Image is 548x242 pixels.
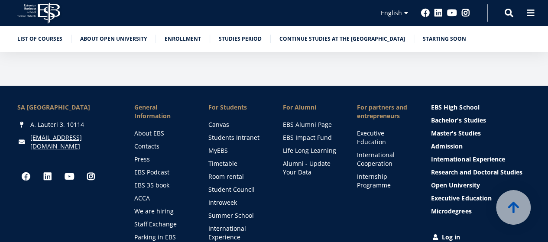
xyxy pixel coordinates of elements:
a: Microdegrees [431,207,531,216]
a: EBS 35 book [134,181,191,190]
a: Life Long Learning [283,146,340,155]
a: Summer School [208,211,265,220]
a: Press [134,155,191,164]
a: Open University [431,181,531,190]
a: Internship Programme [357,172,414,190]
a: Master's Studies [431,129,531,138]
a: Introweek [208,198,265,207]
a: Alumni - Update Your Data [283,159,340,177]
a: Facebook [421,9,430,17]
a: Youtube [447,9,457,17]
span: For Alumni [283,103,340,112]
span: For partners and entrepreneurs [357,103,414,120]
a: Executive Education [357,129,414,146]
a: Research and Doctoral Studies [431,168,531,177]
a: Executive Education [431,194,531,203]
a: Admission [431,142,531,151]
a: Timetable [208,159,265,168]
a: Studies period [219,35,262,43]
span: General Information [134,103,191,120]
a: List of Courses [17,35,62,43]
a: Facebook [17,168,35,185]
a: Students Intranet [208,133,265,142]
a: International Experience [431,155,531,164]
a: Staff Exchange [134,220,191,229]
a: [EMAIL_ADDRESS][DOMAIN_NAME] [30,133,117,151]
a: Instagram [82,168,100,185]
a: ACCA [134,194,191,203]
a: Bachelor's Studies [431,116,531,125]
a: EBS High School [431,103,531,112]
a: Youtube [61,168,78,185]
a: Linkedin [434,9,443,17]
a: Room rental [208,172,265,181]
a: For Students [208,103,265,112]
a: EBS Alumni Page [283,120,340,129]
a: International Experience [208,224,265,242]
a: About Open University [80,35,147,43]
a: Linkedin [39,168,56,185]
div: SA [GEOGRAPHIC_DATA] [17,103,117,112]
a: MyEBS [208,146,265,155]
a: Enrollment [165,35,201,43]
a: About EBS [134,129,191,138]
a: Student Council [208,185,265,194]
a: We are hiring [134,207,191,216]
a: Starting soon [423,35,466,43]
a: Log in [431,233,531,242]
a: EBS Podcast [134,168,191,177]
a: Canvas [208,120,265,129]
a: International Cooperation [357,151,414,168]
div: A. Lauteri 3, 10114 [17,120,117,129]
a: Contacts [134,142,191,151]
a: Continue studies at the [GEOGRAPHIC_DATA] [279,35,405,43]
a: Instagram [461,9,470,17]
a: EBS Impact Fund [283,133,340,142]
a: Parking in EBS [134,233,191,242]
